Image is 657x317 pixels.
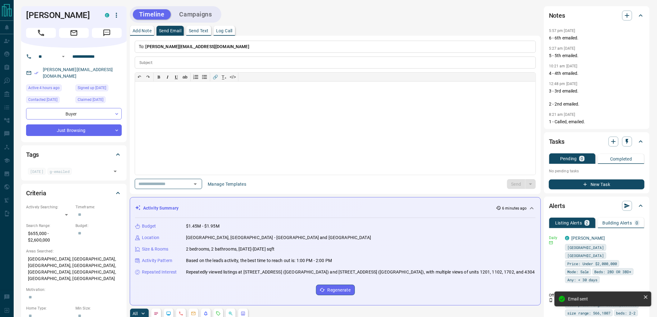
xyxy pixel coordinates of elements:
[175,75,178,79] span: 𝐔
[549,52,645,59] p: 5 - 5th emailed.
[133,29,152,33] p: Add Note
[75,204,122,210] p: Timeframe:
[26,287,122,292] p: Motivation:
[26,96,72,105] div: Thu Sep 04 2025
[172,73,181,81] button: 𝐔
[595,269,632,275] span: Beds: 2BD OR 3BD+
[142,234,159,241] p: Location
[549,166,645,176] p: No pending tasks
[610,157,632,161] p: Completed
[549,198,645,213] div: Alerts
[241,311,246,316] svg: Agent Actions
[78,85,106,91] span: Signed up [DATE]
[26,188,46,198] h2: Criteria
[105,13,109,17] div: condos.ca
[549,11,565,20] h2: Notes
[549,292,561,298] p: Off
[26,108,122,120] div: Buyer
[111,167,120,176] button: Open
[567,310,611,316] span: size range: 566,1807
[146,44,249,49] span: [PERSON_NAME][EMAIL_ADDRESS][DOMAIN_NAME]
[75,96,122,105] div: Thu Sep 04 2025
[565,236,569,240] div: condos.ca
[166,311,171,316] svg: Lead Browsing Activity
[144,73,152,81] button: ↷
[26,147,122,162] div: Tags
[173,9,218,20] button: Campaigns
[34,71,39,75] svg: Email Verified
[189,29,209,33] p: Send Text
[159,29,181,33] p: Send Email
[78,97,103,103] span: Claimed [DATE]
[549,82,578,86] p: 12:48 pm [DATE]
[75,84,122,93] div: Wed Sep 03 2025
[549,112,575,117] p: 8:21 am [DATE]
[155,73,163,81] button: 𝐁
[571,236,605,241] a: [PERSON_NAME]
[143,205,179,211] p: Activity Summary
[139,60,153,66] p: Subject:
[135,73,144,81] button: ↶
[567,260,617,267] span: Price: Under $2,000,000
[568,297,641,301] div: Email sent
[549,134,645,149] div: Tasks
[142,223,156,229] p: Budget
[216,311,221,316] svg: Requests
[59,28,89,38] span: Email
[603,221,632,225] p: Building Alerts
[26,186,122,201] div: Criteria
[60,53,67,60] button: Open
[203,311,208,316] svg: Listing Alerts
[549,137,564,147] h2: Tasks
[316,285,355,295] button: Regenerate
[549,298,553,302] svg: Push Notification Only
[186,223,220,229] p: $1.45M - $1.95M
[43,67,113,79] a: [PERSON_NAME][EMAIL_ADDRESS][DOMAIN_NAME]
[154,311,159,316] svg: Notes
[186,257,332,264] p: Based on the lead's activity, the best time to reach out is: 1:00 PM - 2:00 PM
[75,306,122,311] p: Min Size:
[186,269,535,275] p: Repeatedly viewed listings at [STREET_ADDRESS] ([GEOGRAPHIC_DATA]) and [STREET_ADDRESS] ([GEOGRAP...
[183,75,188,79] s: ab
[28,97,57,103] span: Contacted [DATE]
[586,221,588,225] p: 2
[549,29,575,33] p: 5:57 pm [DATE]
[204,179,250,189] button: Manage Templates
[216,29,233,33] p: Log Call
[133,9,171,20] button: Timeline
[502,206,527,211] p: 6 minutes ago
[549,119,645,125] p: 1 - Called, emailed.
[142,269,177,275] p: Repeated Interest
[567,252,604,259] span: [GEOGRAPHIC_DATA]
[549,201,565,211] h2: Alerts
[133,311,138,316] p: All
[142,246,169,252] p: Size & Rooms
[26,10,96,20] h1: [PERSON_NAME]
[26,254,122,284] p: [GEOGRAPHIC_DATA], [GEOGRAPHIC_DATA], [GEOGRAPHIC_DATA], [GEOGRAPHIC_DATA], [GEOGRAPHIC_DATA], [G...
[191,311,196,316] svg: Emails
[220,73,229,81] button: T̲ₓ
[135,41,536,53] p: To:
[229,73,237,81] button: </>
[200,73,209,81] button: Bullet list
[26,229,72,245] p: $655,000 - $2,600,000
[507,179,536,189] div: split button
[163,73,172,81] button: 𝑰
[186,246,275,252] p: 2 bedrooms, 2 bathrooms, [DATE]-[DATE] sqft
[567,244,604,251] span: [GEOGRAPHIC_DATA]
[26,150,39,160] h2: Tags
[186,234,371,241] p: [GEOGRAPHIC_DATA], [GEOGRAPHIC_DATA] - [GEOGRAPHIC_DATA] and [GEOGRAPHIC_DATA]
[549,8,645,23] div: Notes
[549,35,645,41] p: 6 - 6th emailed.
[211,73,220,81] button: 🔗
[549,46,575,51] p: 5:27 am [DATE]
[26,306,72,311] p: Home Type:
[26,84,72,93] div: Sun Oct 12 2025
[549,88,645,107] p: 3 - 3rd emailed. 2 - 2nd emailed.
[549,64,578,68] p: 10:21 am [DATE]
[26,223,72,229] p: Search Range:
[549,179,645,189] button: New Task
[581,156,583,161] p: 0
[26,125,122,136] div: Just Browsing
[26,204,72,210] p: Actively Searching:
